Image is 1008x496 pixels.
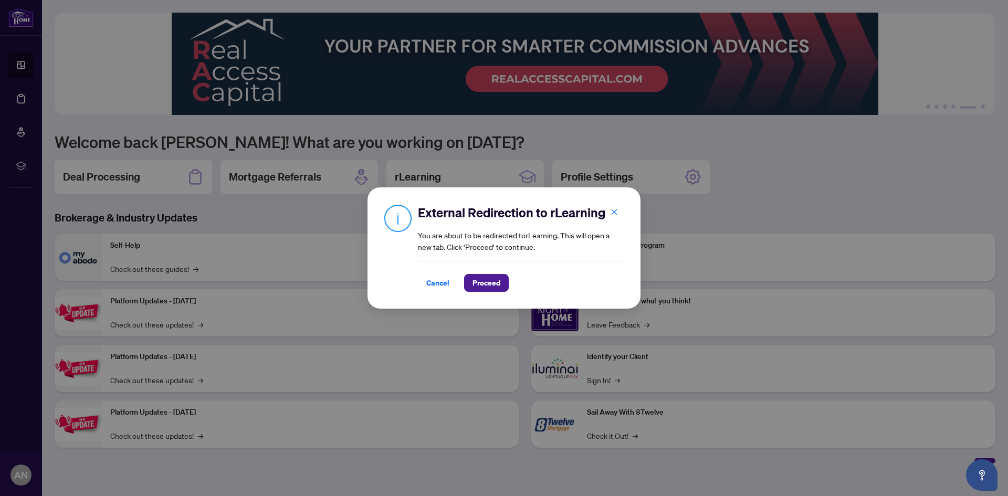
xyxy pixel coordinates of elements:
button: Proceed [464,274,509,292]
button: Cancel [418,274,458,292]
span: Cancel [426,275,449,291]
img: Info Icon [384,204,412,232]
button: Open asap [966,459,997,491]
div: You are about to be redirected to rLearning . This will open a new tab. Click ‘Proceed’ to continue. [418,204,624,292]
h2: External Redirection to rLearning [418,204,624,221]
span: Proceed [472,275,500,291]
span: close [611,208,618,216]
